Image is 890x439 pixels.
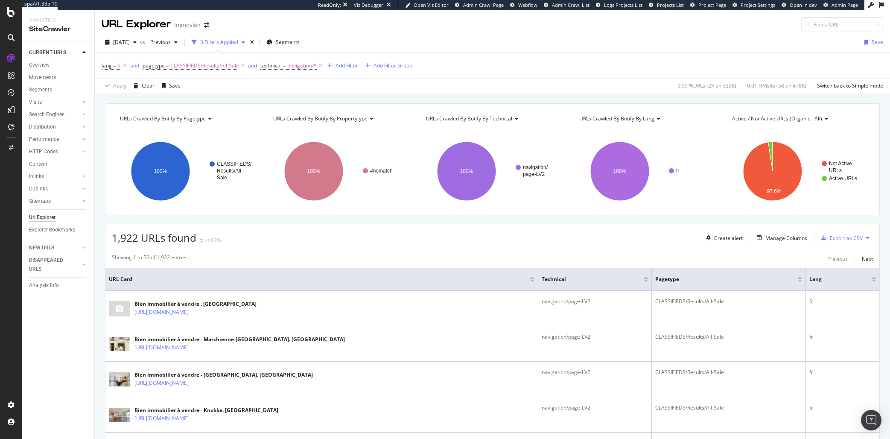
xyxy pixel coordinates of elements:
[676,168,679,174] text: fr
[169,82,181,89] div: Save
[248,38,256,47] div: times
[29,184,80,193] a: Outlinks
[29,184,48,193] div: Outlinks
[818,231,863,245] button: Export as CSV
[130,62,139,69] div: and
[405,2,449,9] a: Open Viz Editor
[510,2,537,9] a: Webflow
[655,333,802,341] div: CLASSIFIEDS/Results/All-Sale
[724,134,872,208] svg: A chart.
[655,404,802,412] div: CLASSIFIEDS/Results/All-Sale
[374,62,412,69] div: Add Filter Group
[29,256,80,274] a: DISAPPEARED URLS
[29,197,80,206] a: Sitemaps
[112,231,196,245] span: 1,922 URLs found
[455,2,504,9] a: Admin Crawl Page
[801,17,883,32] input: Find a URL
[109,372,130,386] img: main image
[283,62,286,69] span: =
[134,414,189,423] a: [URL][DOMAIN_NAME]
[809,298,876,305] div: fr
[29,172,44,181] div: Inlinks
[29,123,56,132] div: Distribution
[463,2,504,8] span: Admin Crawl Page
[861,410,881,430] div: Open Intercom Messenger
[809,333,876,341] div: fr
[29,85,52,94] div: Segments
[154,168,167,174] text: 100%
[830,234,863,242] div: Export as CSV
[677,82,736,89] div: 0.59 % URLs ( 2K on 323K )
[134,371,313,379] div: Bien immobilier à vendre - [GEOGRAPHIC_DATA]. [GEOGRAPHIC_DATA]
[655,275,785,283] span: pagetype
[790,2,817,8] span: Open in dev
[714,234,743,242] div: Create alert
[809,275,859,283] span: lang
[109,337,130,351] img: main image
[767,188,782,194] text: 97.6%
[542,369,648,376] div: navigation/page-LV2
[29,85,88,94] a: Segments
[134,379,189,387] a: [URL][DOMAIN_NAME]
[143,62,165,69] span: pagetype
[862,255,873,263] div: Next
[698,2,726,8] span: Project Page
[657,2,684,8] span: Projects List
[872,38,883,46] div: Save
[130,61,139,70] button: and
[29,172,80,181] a: Inlinks
[265,134,414,208] div: A chart.
[166,62,169,69] span: =
[130,79,155,93] button: Clear
[571,134,720,208] svg: A chart.
[142,82,155,89] div: Clear
[29,225,75,234] div: Explorer Bookmarks
[29,17,88,24] div: Analytics
[29,243,80,252] a: NEW URLS
[827,254,848,264] button: Previous
[147,38,171,46] span: Previous
[613,168,626,174] text: 100%
[29,160,88,169] a: Content
[287,60,317,72] span: navigation/*
[829,176,857,181] text: Active URLs
[102,79,126,93] button: Apply
[542,404,648,412] div: navigation/page-LV2
[29,73,56,82] div: Movements
[217,175,227,181] text: Sale
[765,234,807,242] div: Manage Columns
[29,225,88,234] a: Explorer Bookmarks
[307,168,320,174] text: 100%
[120,115,206,122] span: URLs Crawled By Botify By pagetype
[102,17,171,32] div: URL Explorer
[204,22,209,28] div: arrow-right-arrow-left
[827,255,848,263] div: Previous
[109,275,528,283] span: URL Card
[809,369,876,376] div: fr
[134,336,345,343] div: Bien immobilier à vendre - Marchienne-[GEOGRAPHIC_DATA]. [GEOGRAPHIC_DATA]
[276,38,300,46] span: Segments
[29,48,80,57] a: CURRENT URLS
[102,62,112,69] span: lang
[102,35,140,49] button: [DATE]
[424,112,559,126] h4: URLs Crawled By Botify By technical
[200,38,238,46] div: 3 Filters Applied
[552,2,589,8] span: Admin Crawl List
[542,275,631,283] span: technical
[732,115,822,122] span: Active / Not Active URLs (organic - all)
[29,110,80,119] a: Search Engines
[29,123,80,132] a: Distribution
[544,2,589,9] a: Admin Crawl List
[29,73,88,82] a: Movements
[542,333,648,341] div: navigation/page-LV2
[29,98,80,107] a: Visits
[362,61,412,71] button: Add Filter Group
[118,112,253,126] h4: URLs Crawled By Botify By pagetype
[271,112,406,126] h4: URLs Crawled By Botify By propertytype
[578,112,712,126] h4: URLs Crawled By Botify By lang
[862,254,873,264] button: Next
[753,233,807,243] button: Manage Columns
[29,147,80,156] a: HTTP Codes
